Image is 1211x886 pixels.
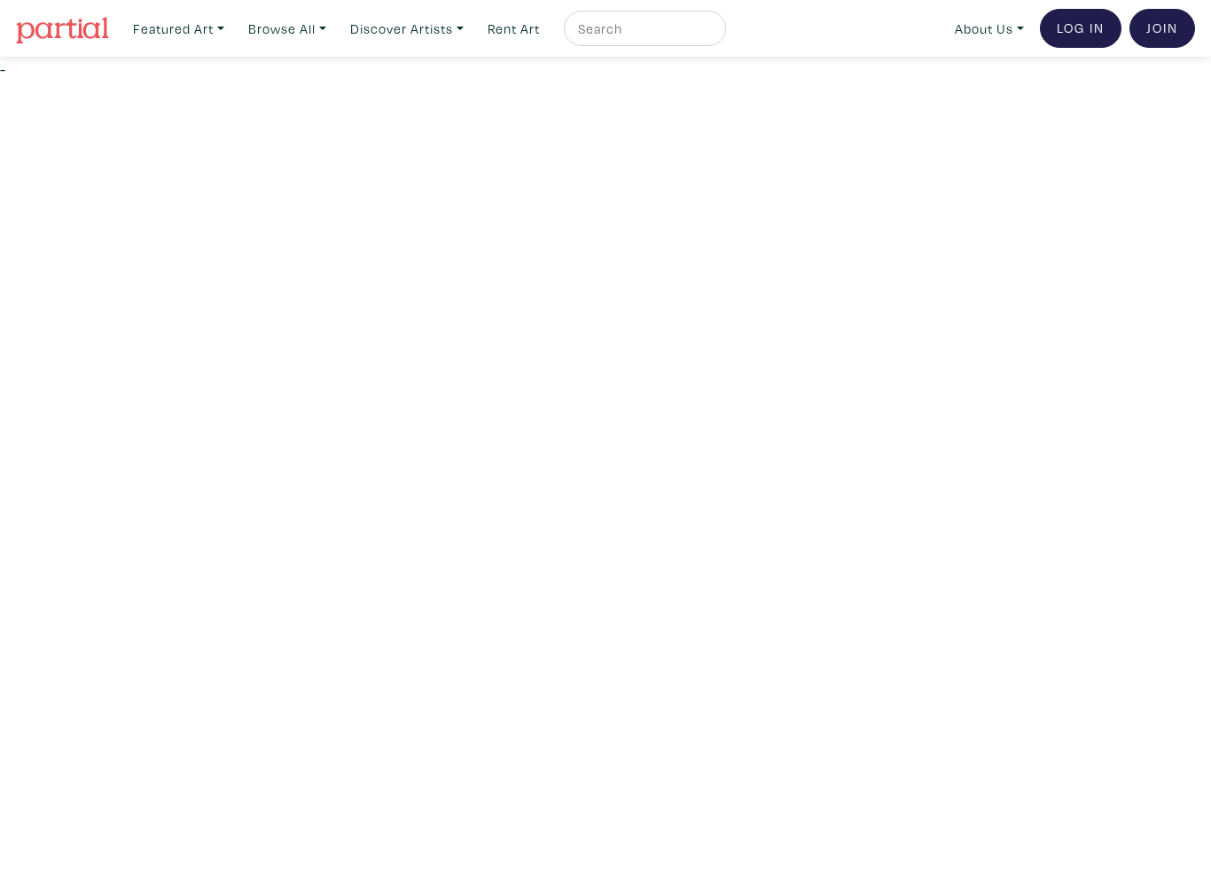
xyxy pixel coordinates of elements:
a: Browse All [240,11,334,47]
a: Discover Artists [342,11,472,47]
a: Featured Art [125,11,232,47]
a: Log In [1040,9,1121,48]
a: Rent Art [480,11,548,47]
a: Join [1129,9,1195,48]
input: Search [576,18,709,40]
a: About Us [947,11,1032,47]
